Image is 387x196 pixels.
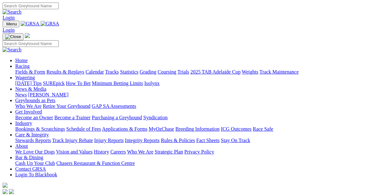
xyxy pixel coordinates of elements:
[21,21,39,27] img: GRSA
[155,149,183,154] a: Strategic Plan
[85,69,104,75] a: Calendar
[3,33,24,40] button: Toggle navigation
[3,9,22,15] img: Search
[196,138,220,143] a: Fact Sheets
[5,34,21,39] img: Close
[15,160,384,166] div: Bar & Dining
[41,21,59,27] img: GRSA
[15,69,45,75] a: Fields & Form
[3,40,59,47] input: Search
[66,126,101,132] a: Schedule of Fees
[15,121,32,126] a: Industry
[143,115,167,120] a: Syndication
[15,109,42,114] a: Get Involved
[15,103,384,109] div: Greyhounds as Pets
[56,149,92,154] a: Vision and Values
[15,138,51,143] a: Stewards Reports
[15,132,49,137] a: Care & Integrity
[15,81,42,86] a: [DATE] Tips
[221,138,250,143] a: Stay On Track
[3,189,8,194] img: facebook.svg
[54,115,91,120] a: Become a Trainer
[15,58,28,63] a: Home
[15,92,27,97] a: News
[3,183,8,188] img: logo-grsa-white.png
[92,115,142,120] a: Purchasing a Greyhound
[92,81,143,86] a: Minimum Betting Limits
[15,155,43,160] a: Bar & Dining
[46,69,84,75] a: Results & Replays
[184,149,214,154] a: Privacy Policy
[175,126,220,132] a: Breeding Information
[92,103,136,109] a: GAP SA Assessments
[15,138,384,143] div: Care & Integrity
[15,166,46,172] a: Contact GRSA
[260,69,299,75] a: Track Maintenance
[15,86,46,92] a: News & Media
[25,33,30,38] img: logo-grsa-white.png
[190,69,241,75] a: 2025 TAB Adelaide Cup
[15,103,42,109] a: Who We Are
[15,75,35,80] a: Wagering
[15,126,384,132] div: Industry
[102,126,147,132] a: Applications & Forms
[15,92,384,98] div: News & Media
[242,69,258,75] a: Weights
[15,160,55,166] a: Cash Up Your Club
[110,149,126,154] a: Careers
[158,69,176,75] a: Coursing
[221,126,251,132] a: ICG Outcomes
[94,138,124,143] a: Injury Reports
[3,3,59,9] input: Search
[66,81,91,86] a: How To Bet
[28,92,68,97] a: [PERSON_NAME]
[144,81,160,86] a: Isolynx
[177,69,189,75] a: Trials
[125,138,160,143] a: Integrity Reports
[15,172,57,177] a: Login To Blackbook
[105,69,119,75] a: Tracks
[3,21,19,27] button: Toggle navigation
[15,115,53,120] a: Become an Owner
[94,149,109,154] a: History
[15,126,65,132] a: Bookings & Scratchings
[15,69,384,75] div: Racing
[56,160,135,166] a: Chasers Restaurant & Function Centre
[6,22,17,26] span: Menu
[127,149,153,154] a: Who We Are
[43,103,91,109] a: Retire Your Greyhound
[15,149,384,155] div: About
[149,126,174,132] a: MyOzChase
[3,27,15,33] a: Login
[15,81,384,86] div: Wagering
[15,63,30,69] a: Racing
[15,143,28,149] a: About
[3,15,15,20] a: Login
[52,138,93,143] a: Track Injury Rebate
[161,138,195,143] a: Rules & Policies
[253,126,273,132] a: Race Safe
[140,69,156,75] a: Grading
[3,47,22,53] img: Search
[120,69,139,75] a: Statistics
[15,115,384,121] div: Get Involved
[43,81,64,86] a: SUREpick
[15,149,55,154] a: We Love Our Dogs
[15,98,55,103] a: Greyhounds as Pets
[9,189,14,194] img: twitter.svg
